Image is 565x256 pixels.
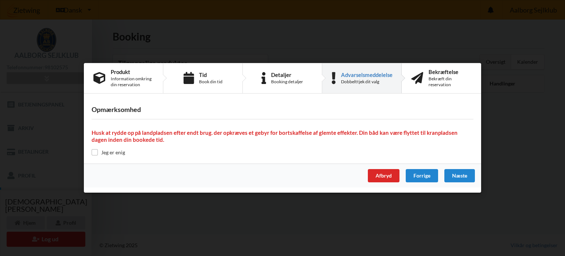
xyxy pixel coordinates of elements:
[199,72,223,78] div: Tid
[341,72,392,78] div: Advarselsmeddelelse
[368,169,399,183] div: Afbryd
[92,106,473,114] h3: Opmærksomhed
[271,79,303,85] div: Booking detaljer
[444,169,475,183] div: Næste
[92,129,473,144] h4: Husk at rydde op på landpladsen efter endt brug. der opkræves et gebyr for bortskaffelse af glemt...
[429,76,472,88] div: Bekræft din reservation
[199,79,223,85] div: Book din tid
[429,69,472,75] div: Bekræftelse
[341,79,392,85] div: Dobbelttjek dit valg
[271,72,303,78] div: Detaljer
[111,76,153,88] div: Information omkring din reservation
[111,69,153,75] div: Produkt
[406,169,438,183] div: Forrige
[92,149,125,155] label: Jeg er enig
